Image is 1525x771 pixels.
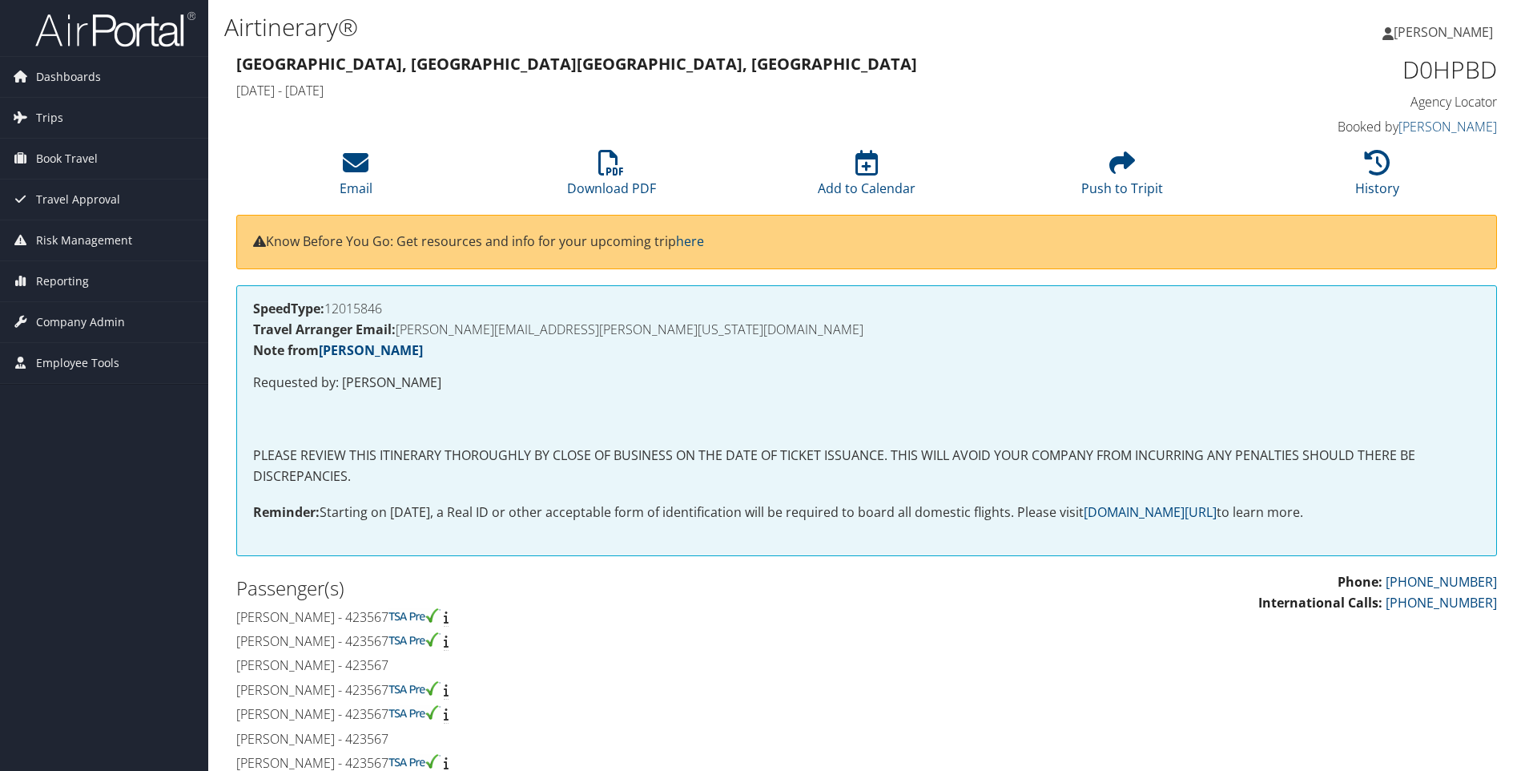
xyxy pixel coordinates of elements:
[236,608,855,626] h4: [PERSON_NAME] - 423567
[253,341,423,359] strong: Note from
[1394,23,1493,41] span: [PERSON_NAME]
[36,139,98,179] span: Book Travel
[253,446,1480,486] p: PLEASE REVIEW THIS ITINERARY THOROUGHLY BY CLOSE OF BUSINESS ON THE DATE OF TICKET ISSUANCE. THIS...
[236,730,855,748] h4: [PERSON_NAME] - 423567
[388,754,441,769] img: tsa-precheck.png
[36,302,125,342] span: Company Admin
[388,705,441,720] img: tsa-precheck.png
[253,300,324,317] strong: SpeedType:
[253,503,1480,523] p: Starting on [DATE], a Real ID or other acceptable form of identification will be required to boar...
[253,323,1480,336] h4: [PERSON_NAME][EMAIL_ADDRESS][PERSON_NAME][US_STATE][DOMAIN_NAME]
[388,632,441,647] img: tsa-precheck.png
[1386,573,1497,591] a: [PHONE_NUMBER]
[1382,8,1509,56] a: [PERSON_NAME]
[1398,118,1497,135] a: [PERSON_NAME]
[236,705,855,723] h4: [PERSON_NAME] - 423567
[388,681,441,696] img: tsa-precheck.png
[253,321,396,338] strong: Travel Arranger Email:
[388,608,441,623] img: tsa-precheck.png
[567,159,656,197] a: Download PDF
[36,343,119,383] span: Employee Tools
[1084,503,1217,521] a: [DOMAIN_NAME][URL]
[818,159,915,197] a: Add to Calendar
[1258,594,1382,612] strong: International Calls:
[1081,159,1163,197] a: Push to Tripit
[340,159,372,197] a: Email
[1355,159,1399,197] a: History
[319,341,423,359] a: [PERSON_NAME]
[236,53,917,75] strong: [GEOGRAPHIC_DATA], [GEOGRAPHIC_DATA] [GEOGRAPHIC_DATA], [GEOGRAPHIC_DATA]
[1200,53,1497,87] h1: D0HPBD
[253,503,320,521] strong: Reminder:
[224,10,1080,44] h1: Airtinerary®
[236,656,855,674] h4: [PERSON_NAME] - 423567
[36,57,101,97] span: Dashboards
[1200,93,1497,111] h4: Agency Locator
[236,632,855,650] h4: [PERSON_NAME] - 423567
[253,373,1480,394] p: Requested by: [PERSON_NAME]
[1338,573,1382,591] strong: Phone:
[236,575,855,602] h2: Passenger(s)
[36,98,63,138] span: Trips
[36,220,132,260] span: Risk Management
[253,302,1480,315] h4: 12015846
[36,180,120,220] span: Travel Approval
[1386,594,1497,612] a: [PHONE_NUMBER]
[35,10,195,48] img: airportal-logo.png
[36,261,89,301] span: Reporting
[236,82,1176,99] h4: [DATE] - [DATE]
[253,232,1480,252] p: Know Before You Go: Get resources and info for your upcoming trip
[676,232,704,250] a: here
[1200,118,1497,135] h4: Booked by
[236,681,855,699] h4: [PERSON_NAME] - 423567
